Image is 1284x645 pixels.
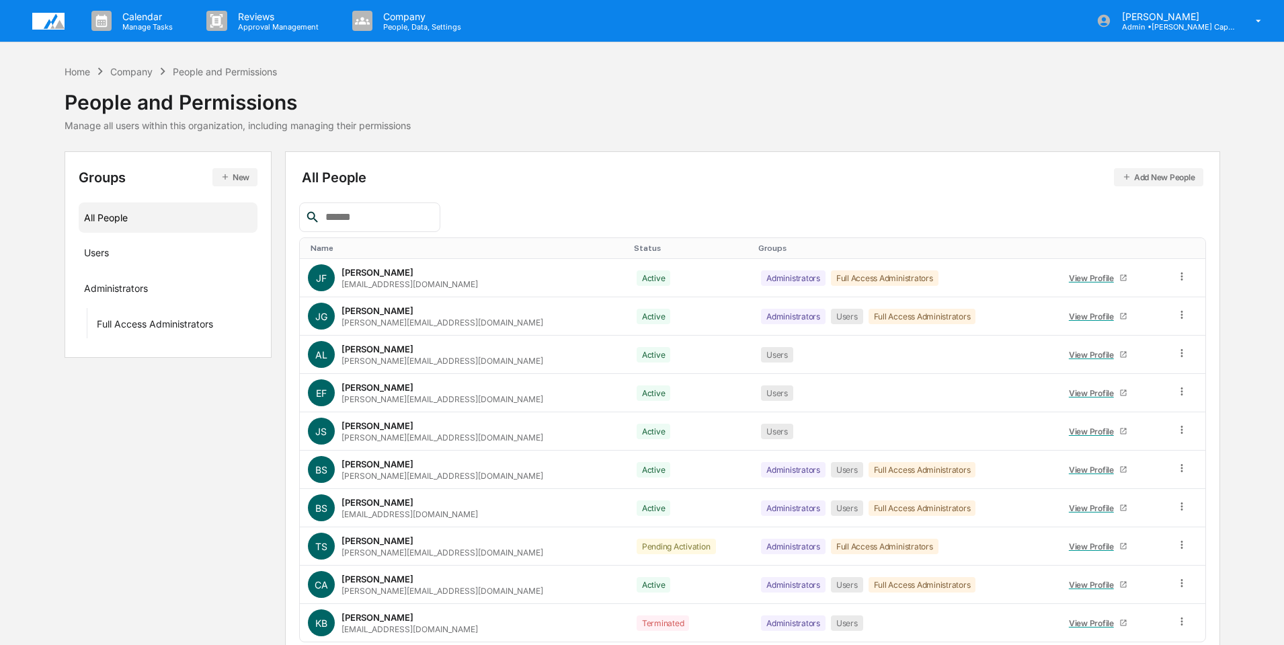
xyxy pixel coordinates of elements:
span: KB [315,617,327,629]
a: View Profile [1063,306,1133,327]
div: Full Access Administrators [869,577,976,593]
div: Active [637,270,671,286]
div: View Profile [1069,541,1119,552]
div: Users [831,615,863,631]
p: Calendar [112,11,179,22]
div: [PERSON_NAME] [342,267,413,278]
a: View Profile [1063,459,1133,480]
p: Company [372,11,468,22]
div: Users [831,462,863,478]
div: [PERSON_NAME] [342,612,413,623]
button: Add New People [1114,168,1203,186]
span: CA [315,579,328,591]
div: Active [637,462,671,478]
p: Approval Management [227,22,325,32]
div: Manage all users within this organization, including managing their permissions [65,120,411,131]
div: Administrators [761,462,826,478]
div: [PERSON_NAME][EMAIL_ADDRESS][DOMAIN_NAME] [342,356,543,366]
div: View Profile [1069,350,1119,360]
a: View Profile [1063,383,1133,404]
p: [PERSON_NAME] [1111,11,1236,22]
div: [PERSON_NAME][EMAIL_ADDRESS][DOMAIN_NAME] [342,317,543,328]
div: Administrators [761,309,826,324]
div: Users [831,309,863,324]
div: People and Permissions [65,79,411,114]
span: AL [315,349,327,361]
div: [PERSON_NAME][EMAIL_ADDRESS][DOMAIN_NAME] [342,471,543,481]
span: BS [315,464,327,476]
div: View Profile [1069,580,1119,590]
a: View Profile [1063,344,1133,365]
div: [PERSON_NAME] [342,382,413,393]
div: Toggle SortBy [1178,243,1200,253]
div: Toggle SortBy [311,243,623,253]
p: People, Data, Settings [372,22,468,32]
div: [PERSON_NAME] [342,344,413,354]
div: Active [637,309,671,324]
a: View Profile [1063,268,1133,289]
span: JS [315,426,327,437]
div: Pending Activation [637,539,716,554]
div: Administrators [761,577,826,593]
div: View Profile [1069,426,1119,437]
div: [PERSON_NAME][EMAIL_ADDRESS][DOMAIN_NAME] [342,432,543,443]
a: View Profile [1063,613,1133,634]
p: Admin • [PERSON_NAME] Capital Management [1111,22,1236,32]
div: View Profile [1069,465,1119,475]
div: Toggle SortBy [634,243,748,253]
div: Users [84,247,109,263]
button: New [212,168,257,186]
div: [EMAIL_ADDRESS][DOMAIN_NAME] [342,509,478,519]
a: View Profile [1063,421,1133,442]
span: EF [316,387,327,399]
div: Active [637,500,671,516]
div: Administrators [761,615,826,631]
div: [PERSON_NAME][EMAIL_ADDRESS][DOMAIN_NAME] [342,547,543,558]
div: Active [637,347,671,363]
div: View Profile [1069,503,1119,513]
div: Active [637,385,671,401]
div: Users [761,385,793,401]
span: BS [315,502,327,514]
div: Toggle SortBy [1060,243,1162,253]
div: Users [761,424,793,439]
div: Administrators [84,282,148,299]
div: All People [84,206,253,229]
div: View Profile [1069,273,1119,283]
span: TS [315,541,327,552]
span: JG [315,311,327,322]
div: Full Access Administrators [869,500,976,516]
div: [PERSON_NAME][EMAIL_ADDRESS][DOMAIN_NAME] [342,394,543,404]
div: Full Access Administrators [831,539,938,554]
div: [PERSON_NAME][EMAIL_ADDRESS][DOMAIN_NAME] [342,586,543,596]
div: [PERSON_NAME] [342,535,413,546]
div: Users [761,347,793,363]
div: Active [637,424,671,439]
div: Groups [79,168,258,186]
div: [EMAIL_ADDRESS][DOMAIN_NAME] [342,279,478,289]
div: [PERSON_NAME] [342,497,413,508]
div: View Profile [1069,618,1119,628]
iframe: Open customer support [1241,601,1277,637]
div: Full Access Administrators [869,309,976,324]
div: [PERSON_NAME] [342,574,413,584]
div: Administrators [761,539,826,554]
div: [PERSON_NAME] [342,305,413,316]
div: Full Access Administrators [97,318,213,334]
div: [PERSON_NAME] [342,459,413,469]
div: Users [831,500,863,516]
div: Terminated [637,615,690,631]
div: Full Access Administrators [869,462,976,478]
div: Active [637,577,671,593]
div: Administrators [761,270,826,286]
div: View Profile [1069,311,1119,321]
div: Company [110,66,153,77]
img: logo [32,13,65,30]
div: View Profile [1069,388,1119,398]
div: All People [302,168,1203,186]
div: Home [65,66,90,77]
span: JF [316,272,327,284]
div: Full Access Administrators [831,270,938,286]
a: View Profile [1063,574,1133,595]
div: Administrators [761,500,826,516]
